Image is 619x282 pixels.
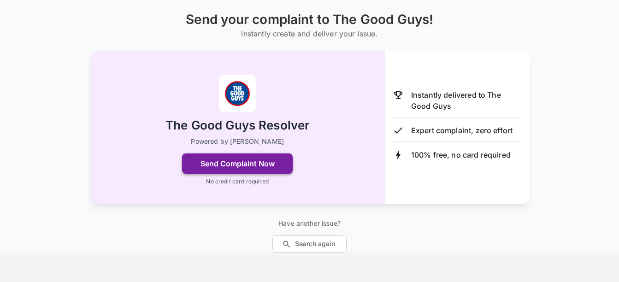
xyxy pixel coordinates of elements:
[272,219,347,228] p: Have another issue?
[186,27,434,40] h6: Instantly create and deliver your issue.
[411,125,513,136] p: Expert complaint, zero effort
[182,153,293,174] button: Send Complaint Now
[165,117,309,134] h2: The Good Guys Resolver
[206,177,268,186] p: No credit card required
[219,75,256,112] img: The Good Guys
[191,137,284,146] p: Powered by [PERSON_NAME]
[411,149,511,160] p: 100% free, no card required
[411,89,522,112] p: Instantly delivered to The Good Guys
[272,235,347,253] button: Search again
[186,12,434,27] h1: Send your complaint to The Good Guys!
